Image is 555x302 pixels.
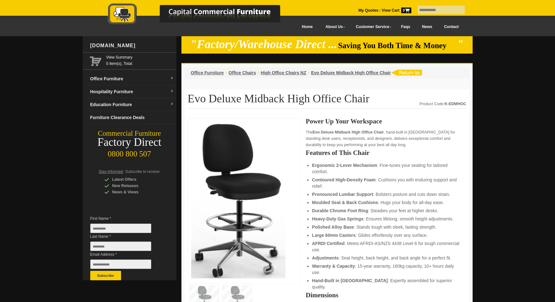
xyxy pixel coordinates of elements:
a: Customer Service [349,20,395,34]
div: Product Code: [419,101,466,107]
li: : Bolsters posture and cuts down strain. [312,191,460,197]
input: Email Address * [90,259,151,269]
a: Capital Commercial Furniture Logo [91,3,311,28]
a: Office Furnituredropdown [88,72,176,85]
li: : Seat height, back height, and back angle for a perfect fit. [312,255,460,261]
div: New Releases [104,183,164,189]
li: : Expertly assembled for superior quality. [312,277,460,290]
li: : Stands tough with sleek, lasting strength. [312,224,460,230]
span: Subscribe to receive: [125,169,160,174]
input: Last Name * [90,242,151,251]
span: 0 item(s), Total: [106,54,174,66]
input: First Name * [90,224,151,233]
strong: Durable Chrome Foot Ring [312,208,368,213]
strong: Heavy-Duty Gas Springs [312,216,363,221]
li: › [258,70,259,76]
a: View Cart0 [380,8,411,13]
a: View Summary [106,54,174,60]
div: [DOMAIN_NAME] [88,36,176,55]
strong: Large 60mm Castors [312,233,356,238]
a: Contact [438,20,464,34]
strong: Adjustments [312,255,339,260]
span: Saving You Both Time & Money [338,41,456,50]
div: Commercial Furniture [83,129,176,138]
div: Factory Direct [83,138,176,147]
li: : Ensures lifelong, smooth height adjustments. [312,216,460,222]
li: : Glides effortlessly over any surface. [312,232,460,238]
strong: Evo Deluxe Midback High Office Chair [313,130,384,134]
strong: AFRDI Certified [312,241,344,246]
span: Last Name * [90,233,161,240]
li: : Steadies your feet at higher desks. [312,208,460,214]
img: return to [391,70,422,76]
a: My Quotes [358,8,379,13]
h2: Features of This Chair [306,150,466,156]
img: dropdown [170,77,174,80]
strong: Moulded Seat & Back Cushions [312,200,378,205]
li: : 15-year warranty, 160kg capacity, 10+ hours daily use. [312,263,460,276]
li: : Hugs your body for all-day ease. [312,199,460,206]
strong: Contoured High-Density Foam [312,177,375,182]
strong: Warranty & Capacity [312,264,355,269]
div: News & Views [104,189,164,195]
span: 0 [401,8,411,13]
a: About Us [319,20,349,34]
span: Stay Informed [99,169,123,174]
li: : Fine-tunes your seating for tailored comfort. [312,162,460,175]
p: The , hand-built in [GEOGRAPHIC_DATA] for standing desk users, receptionists, and designers, deli... [306,129,466,148]
strong: Pronounced Lumbar Support [312,192,373,197]
img: Capital Commercial Furniture Logo [91,3,311,26]
div: 0800 800 507 [83,146,176,158]
li: › [308,70,309,76]
a: News [416,20,438,34]
em: "Factory/Warehouse Direct ... [190,38,337,51]
a: Furniture Clearance Deals [88,111,176,124]
a: Office Furniture [191,70,224,75]
strong: Polished Alloy Base [312,225,354,230]
img: dropdown [170,89,174,93]
span: First Name * [90,215,161,222]
div: Latest Offers [104,176,164,183]
strong: Hand-Built in [GEOGRAPHIC_DATA] [312,278,388,283]
h2: Dimensions [306,292,466,298]
a: High Office Chairs NZ [261,70,306,75]
img: dropdown [170,102,174,106]
li: : Cushions you with enduring support and relief. [312,177,460,189]
strong: Ergonomic 2-Lever Mechanism [312,163,377,168]
a: Faqs [395,20,416,34]
li: : Meets AFRDI-AS/NZS 4438 Level 6 for tough commercial use. [312,240,460,253]
a: Office Chairs [229,70,256,75]
li: › [225,70,227,76]
a: Hospitality Furnituredropdown [88,85,176,98]
h2: Power Up Your Workspace [306,118,466,124]
h1: Evo Deluxe Midback High Office Chair [188,93,466,109]
img: Ergonomic Evo Deluxe Midback High Office Chair featuring pronounced lumbar support and polished a... [191,122,286,278]
em: " [457,38,463,51]
strong: View Cart [382,8,411,13]
button: Subscribe [90,271,121,280]
strong: K-EDMHOC [445,102,466,106]
span: Email Address * [90,251,161,258]
a: Education Furnituredropdown [88,98,176,111]
a: Evo Deluxe Midback High Office Chair [311,70,391,75]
